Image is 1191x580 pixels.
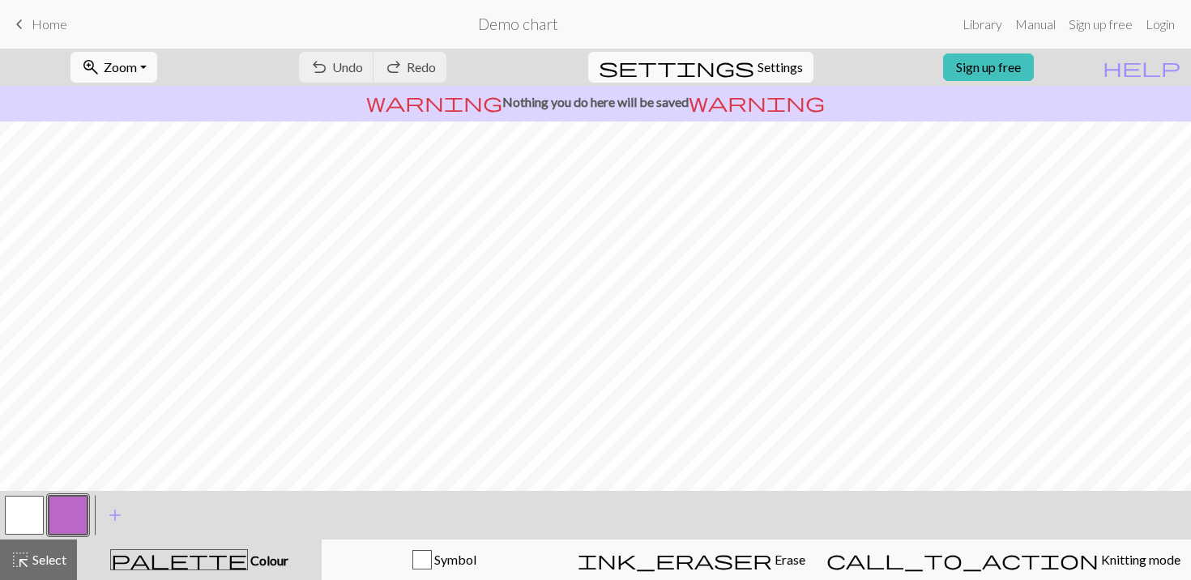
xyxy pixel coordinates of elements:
[1062,8,1139,41] a: Sign up free
[1139,8,1181,41] a: Login
[567,539,816,580] button: Erase
[1103,56,1180,79] span: help
[816,539,1191,580] button: Knitting mode
[70,52,157,83] button: Zoom
[1009,8,1062,41] a: Manual
[772,552,805,567] span: Erase
[366,91,502,113] span: warning
[32,16,67,32] span: Home
[10,11,67,38] a: Home
[599,56,754,79] span: settings
[1099,552,1180,567] span: Knitting mode
[826,548,1099,571] span: call_to_action
[588,52,813,83] button: SettingsSettings
[81,56,100,79] span: zoom_in
[758,58,803,77] span: Settings
[11,548,30,571] span: highlight_alt
[943,53,1034,81] a: Sign up free
[10,13,29,36] span: keyboard_arrow_left
[689,91,825,113] span: warning
[478,15,558,33] h2: Demo chart
[956,8,1009,41] a: Library
[104,59,137,75] span: Zoom
[432,552,476,567] span: Symbol
[599,58,754,77] i: Settings
[322,539,567,580] button: Symbol
[6,92,1185,112] p: Nothing you do here will be saved
[578,548,772,571] span: ink_eraser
